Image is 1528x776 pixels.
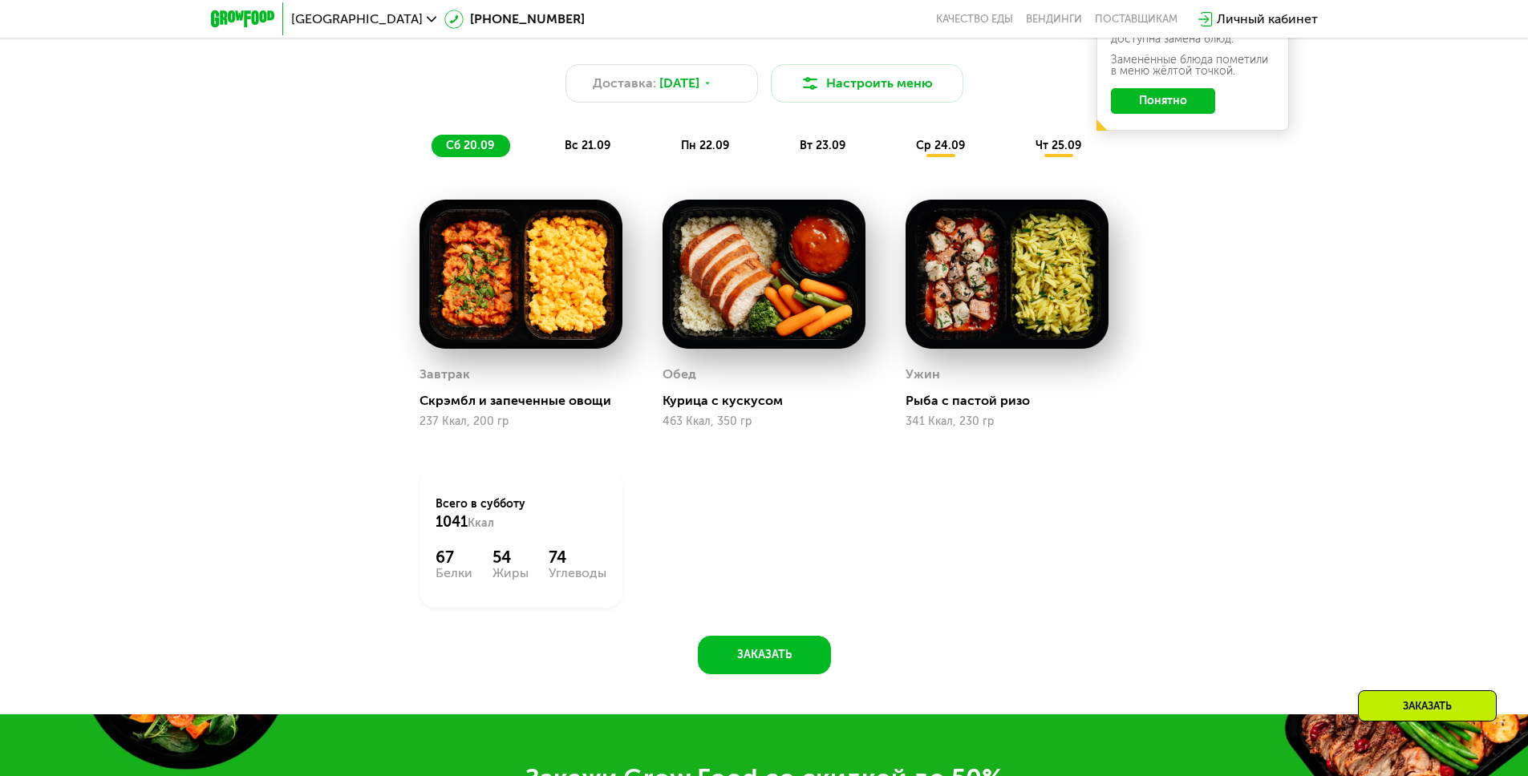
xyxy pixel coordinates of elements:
span: вс 21.09 [565,139,610,152]
div: Обед [663,362,696,386]
div: Заменённые блюда пометили в меню жёлтой точкой. [1111,55,1275,77]
span: 1041 [436,513,468,531]
div: Скрэмбл и запеченные овощи [419,393,635,409]
span: [DATE] [659,74,699,93]
div: 54 [492,548,529,567]
div: В даты, выделенные желтым, доступна замена блюд. [1111,22,1275,45]
div: Рыба с пастой ризо [906,393,1121,409]
span: пн 22.09 [681,139,729,152]
div: 67 [436,548,472,567]
span: Доставка: [593,74,656,93]
div: Курица с кускусом [663,393,878,409]
a: Качество еды [936,13,1013,26]
div: 341 Ккал, 230 гр [906,415,1109,428]
div: Ужин [906,362,940,386]
button: Настроить меню [771,64,963,103]
div: 463 Ккал, 350 гр [663,415,865,428]
a: [PHONE_NUMBER] [444,10,585,29]
button: Заказать [698,636,831,674]
div: Личный кабинет [1217,10,1318,29]
div: Белки [436,567,472,580]
div: Углеводы [549,567,606,580]
div: 237 Ккал, 200 гр [419,415,622,428]
div: Завтрак [419,362,470,386]
div: Жиры [492,567,529,580]
span: чт 25.09 [1036,139,1081,152]
div: Всего в субботу [436,496,606,531]
div: поставщикам [1095,13,1177,26]
a: Вендинги [1026,13,1082,26]
span: Ккал [468,516,494,530]
div: Заказать [1358,690,1497,721]
span: [GEOGRAPHIC_DATA] [291,13,423,26]
span: вт 23.09 [800,139,845,152]
button: Понятно [1111,88,1215,114]
div: 74 [549,548,606,567]
span: сб 20.09 [446,139,494,152]
span: ср 24.09 [916,139,965,152]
